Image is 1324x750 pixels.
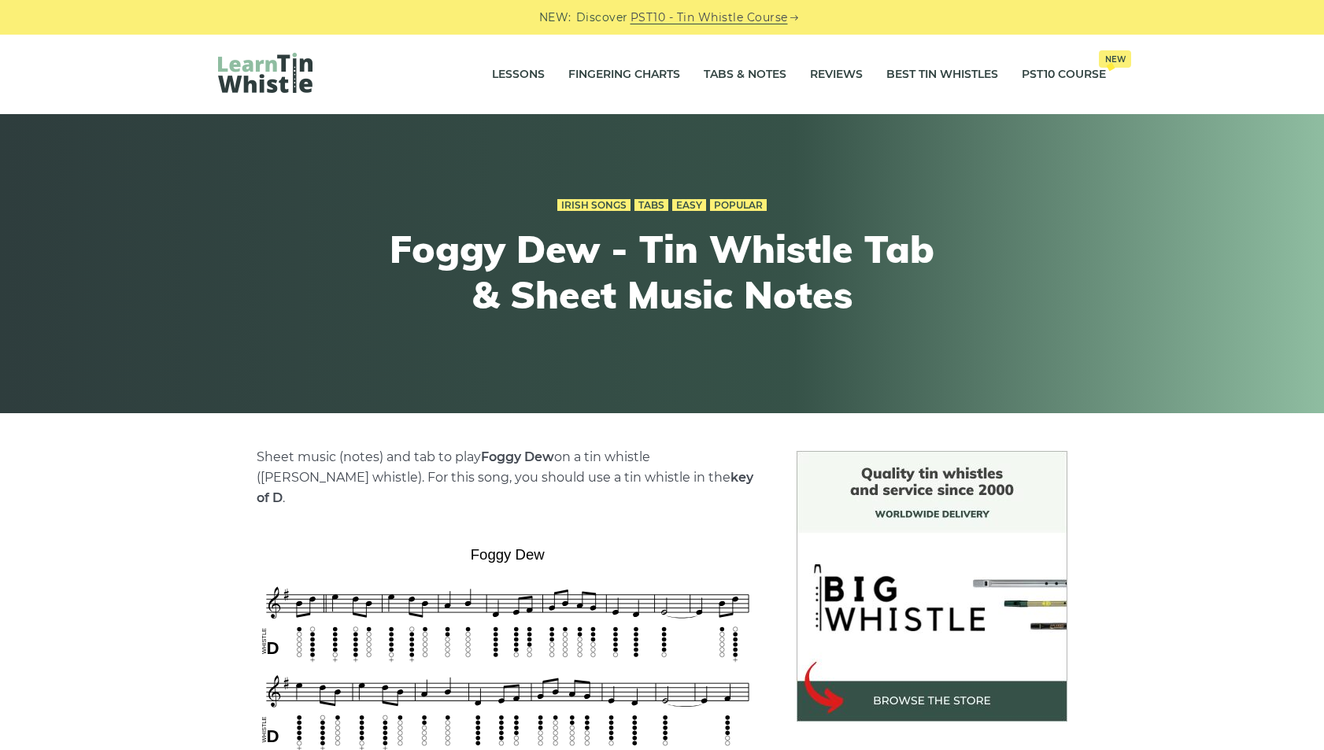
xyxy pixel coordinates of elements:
h1: Foggy Dew - Tin Whistle Tab & Sheet Music Notes [372,227,952,317]
img: LearnTinWhistle.com [218,53,313,93]
a: Reviews [810,55,863,94]
a: Tabs [634,199,668,212]
a: Irish Songs [557,199,631,212]
a: Best Tin Whistles [886,55,998,94]
strong: Foggy Dew [481,449,554,464]
p: Sheet music (notes) and tab to play on a tin whistle ([PERSON_NAME] whistle). For this song, you ... [257,447,759,508]
a: PST10 CourseNew [1022,55,1106,94]
img: BigWhistle Tin Whistle Store [797,451,1067,722]
a: Fingering Charts [568,55,680,94]
a: Popular [710,199,767,212]
a: Easy [672,199,706,212]
span: New [1099,50,1131,68]
a: Tabs & Notes [704,55,786,94]
a: Lessons [492,55,545,94]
